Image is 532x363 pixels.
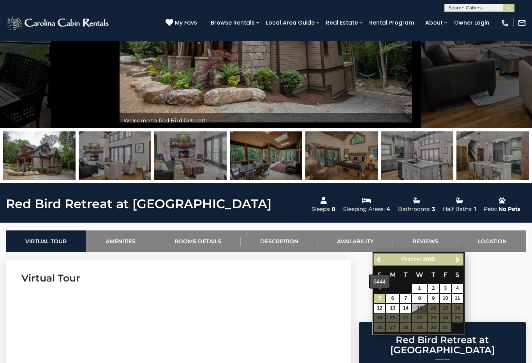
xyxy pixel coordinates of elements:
[175,19,197,27] span: My Favs
[440,284,451,293] a: 3
[458,230,526,252] a: Location
[501,19,509,27] img: phone-regular-white.png
[412,284,427,293] a: 1
[262,17,319,29] a: Local Area Guide
[21,271,335,285] h3: Virtual Tour
[453,255,463,264] a: Next
[155,230,241,252] a: Rooms Details
[207,17,259,29] a: Browse Rentals
[432,271,435,278] span: Thursday
[378,271,382,278] span: Sunday
[376,256,382,262] span: Previous
[86,230,155,252] a: Amenities
[450,17,493,29] a: Owner Login
[374,255,384,264] a: Previous
[241,230,318,252] a: Description
[322,17,362,29] a: Real Estate
[400,294,411,303] a: 7
[518,19,526,27] img: mail-regular-white.png
[79,131,151,180] img: 168235642
[154,131,227,180] img: 168235641
[428,294,439,303] a: 9
[6,230,86,252] a: Virtual Tour
[386,304,399,313] a: 13
[421,17,447,29] a: About
[412,294,427,303] a: 8
[374,304,385,313] a: 12
[440,294,451,303] a: 10
[452,294,463,303] a: 11
[402,256,421,262] span: October
[230,131,302,180] img: 163266763
[386,294,399,303] a: 6
[452,284,463,293] a: 4
[454,256,461,262] span: Next
[393,230,458,252] a: Reviews
[444,271,447,278] span: Friday
[404,271,408,278] span: Tuesday
[120,113,412,128] div: Welcome to Red Bird Retreat!
[374,294,385,303] a: 5
[400,304,411,313] a: 14
[456,131,529,180] img: 168235645
[166,19,199,27] a: My Favs
[390,271,396,278] span: Monday
[423,256,435,262] span: 2025
[305,131,378,180] img: 163266764
[381,131,453,180] img: 168235644
[455,271,459,278] span: Saturday
[3,131,76,180] img: 163266794
[428,284,439,293] a: 2
[365,17,418,29] a: Rental Program
[6,15,111,31] img: White-1-2.png
[317,230,393,252] a: Availability
[361,335,524,356] h2: Red Bird Retreat at [GEOGRAPHIC_DATA]
[416,271,423,278] span: Wednesday
[370,275,389,288] div: $444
